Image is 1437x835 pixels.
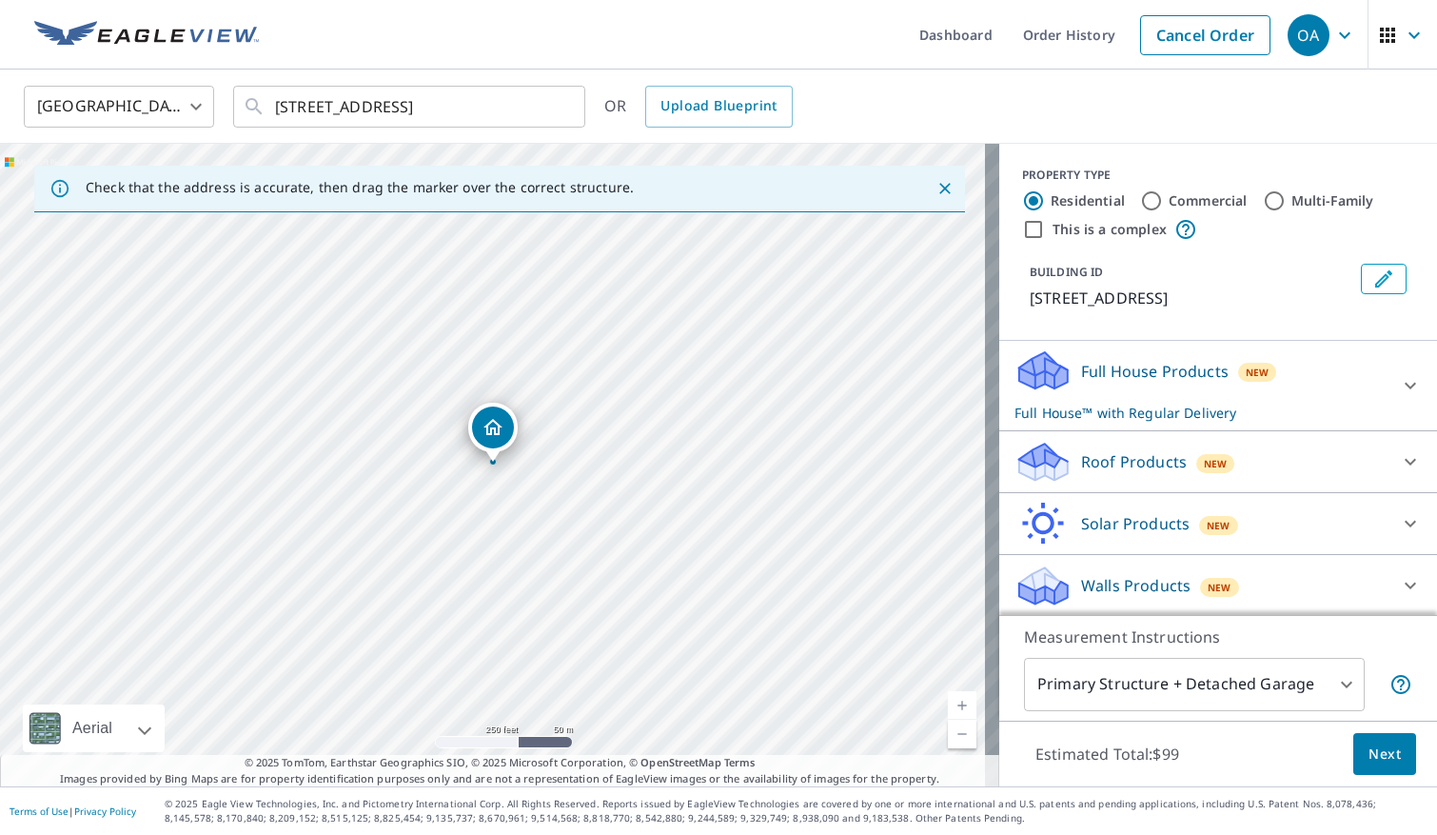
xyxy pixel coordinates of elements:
[1081,512,1190,535] p: Solar Products
[1208,580,1231,595] span: New
[275,80,546,133] input: Search by address or latitude-longitude
[724,755,756,769] a: Terms
[1353,733,1416,776] button: Next
[1051,191,1125,210] label: Residential
[1014,563,1422,608] div: Walls ProductsNew
[645,86,792,128] a: Upload Blueprint
[1207,518,1230,533] span: New
[74,805,136,818] a: Privacy Policy
[1204,456,1228,471] span: New
[10,805,136,817] p: |
[245,755,756,771] span: © 2025 TomTom, Earthstar Geographics SIO, © 2025 Microsoft Corporation, ©
[933,176,957,201] button: Close
[1014,501,1422,547] div: Solar ProductsNew
[640,755,720,769] a: OpenStreetMap
[1169,191,1248,210] label: Commercial
[1081,360,1229,383] p: Full House Products
[948,691,976,720] a: Current Level 17, Zoom In
[165,797,1427,825] p: © 2025 Eagle View Technologies, Inc. and Pictometry International Corp. All Rights Reserved. Repo...
[468,403,518,462] div: Dropped pin, building 1, Residential property, 502 Peace Ave NW Cedar Rapids, IA 52405
[1024,626,1412,648] p: Measurement Instructions
[1030,287,1353,309] p: [STREET_ADDRESS]
[1024,658,1365,711] div: Primary Structure + Detached Garage
[23,705,165,752] div: Aerial
[1361,264,1407,294] button: Edit building 1
[1014,403,1388,423] p: Full House™ with Regular Delivery
[660,94,777,118] span: Upload Blueprint
[24,80,214,133] div: [GEOGRAPHIC_DATA]
[1368,743,1401,766] span: Next
[1291,191,1374,210] label: Multi-Family
[1030,264,1103,280] p: BUILDING ID
[1014,439,1422,485] div: Roof ProductsNew
[1053,220,1167,239] label: This is a complex
[1020,733,1194,775] p: Estimated Total: $99
[948,720,976,748] a: Current Level 17, Zoom Out
[1081,574,1191,597] p: Walls Products
[604,86,793,128] div: OR
[10,805,69,818] a: Terms of Use
[1246,365,1270,380] span: New
[34,21,259,50] img: EV Logo
[67,705,118,752] div: Aerial
[1140,15,1270,55] a: Cancel Order
[1014,348,1422,423] div: Full House ProductsNewFull House™ with Regular Delivery
[1288,14,1329,56] div: OA
[1081,450,1187,473] p: Roof Products
[1022,167,1414,184] div: PROPERTY TYPE
[86,179,634,196] p: Check that the address is accurate, then drag the marker over the correct structure.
